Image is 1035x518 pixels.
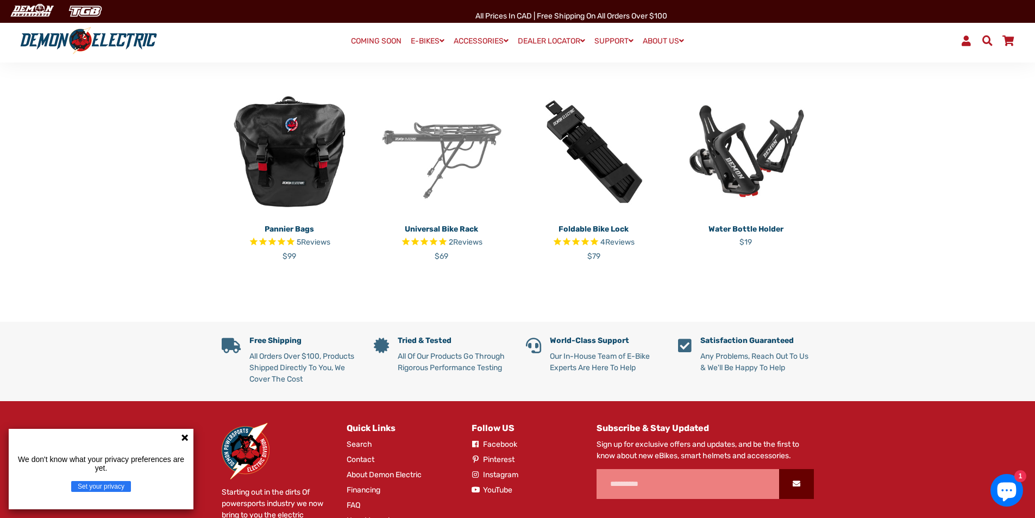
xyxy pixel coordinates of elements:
[347,500,360,511] a: FAQ
[347,484,380,496] a: Financing
[678,220,814,248] a: Water Bottle Holder $19
[222,423,269,479] img: Demon Electric
[639,33,688,49] a: ABOUT US
[347,469,422,480] a: About Demon Electric
[700,336,814,346] h5: Satisfaction Guaranteed
[987,474,1026,509] inbox-online-store-chat: Shopify online store chat
[526,84,662,220] img: Foldable Bike Lock - Demon Electric
[526,223,662,235] p: Foldable Bike Lock
[398,336,510,346] h5: Tried & Tested
[739,238,752,247] span: $19
[347,34,405,49] a: COMING SOON
[347,439,372,450] a: Search
[550,351,662,373] p: Our In-House Team of E-Bike Experts Are Here To Help
[297,238,330,247] span: 5 reviews
[475,11,667,21] span: All Prices in CAD | Free shipping on all orders over $100
[526,236,662,249] span: Rated 5.0 out of 5 stars 4 reviews
[605,238,635,247] span: Reviews
[347,454,374,465] a: Contact
[249,351,357,385] p: All Orders Over $100, Products Shipped Directly To You, We Cover The Cost
[597,439,814,461] p: Sign up for exclusive offers and updates, and be the first to know about new eBikes, smart helmet...
[453,238,482,247] span: Reviews
[222,236,357,249] span: Rated 5.0 out of 5 stars 5 reviews
[514,33,589,49] a: DEALER LOCATOR
[472,469,518,480] a: Instagram
[71,481,131,492] button: Set your privacy
[374,223,510,235] p: Universal Bike Rack
[13,455,189,472] p: We don't know what your privacy preferences are yet.
[472,423,580,433] h4: Follow US
[301,238,330,247] span: Reviews
[398,351,510,373] p: All Of Our Products Go Through Rigorous Performance Testing
[283,252,296,261] span: $99
[222,84,357,220] img: Pannier Bag - Demon Electric
[472,484,512,496] a: YouTube
[222,220,357,262] a: Pannier Bags Rated 5.0 out of 5 stars 5 reviews $99
[472,454,515,465] a: Pinterest
[587,252,600,261] span: $79
[472,439,517,450] a: Facebook
[374,84,510,220] img: Universal Bike Rack - Demon Electric
[347,423,455,433] h4: Quick Links
[407,33,448,49] a: E-BIKES
[597,423,814,433] h4: Subscribe & Stay Updated
[435,252,448,261] span: $69
[700,351,814,373] p: Any Problems, Reach Out To Us & We'll Be Happy To Help
[678,84,814,220] img: Water Bottle Holder
[5,2,58,20] img: Demon Electric
[600,238,635,247] span: 4 reviews
[526,220,662,262] a: Foldable Bike Lock Rated 5.0 out of 5 stars 4 reviews $79
[374,220,510,262] a: Universal Bike Rack Rated 5.0 out of 5 stars 2 reviews $69
[591,33,637,49] a: SUPPORT
[678,223,814,235] p: Water Bottle Holder
[249,336,357,346] h5: Free Shipping
[450,33,512,49] a: ACCESSORIES
[16,27,161,55] img: Demon Electric logo
[374,236,510,249] span: Rated 5.0 out of 5 stars 2 reviews
[550,336,662,346] h5: World-Class Support
[222,223,357,235] p: Pannier Bags
[449,238,482,247] span: 2 reviews
[63,2,108,20] img: TGB Canada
